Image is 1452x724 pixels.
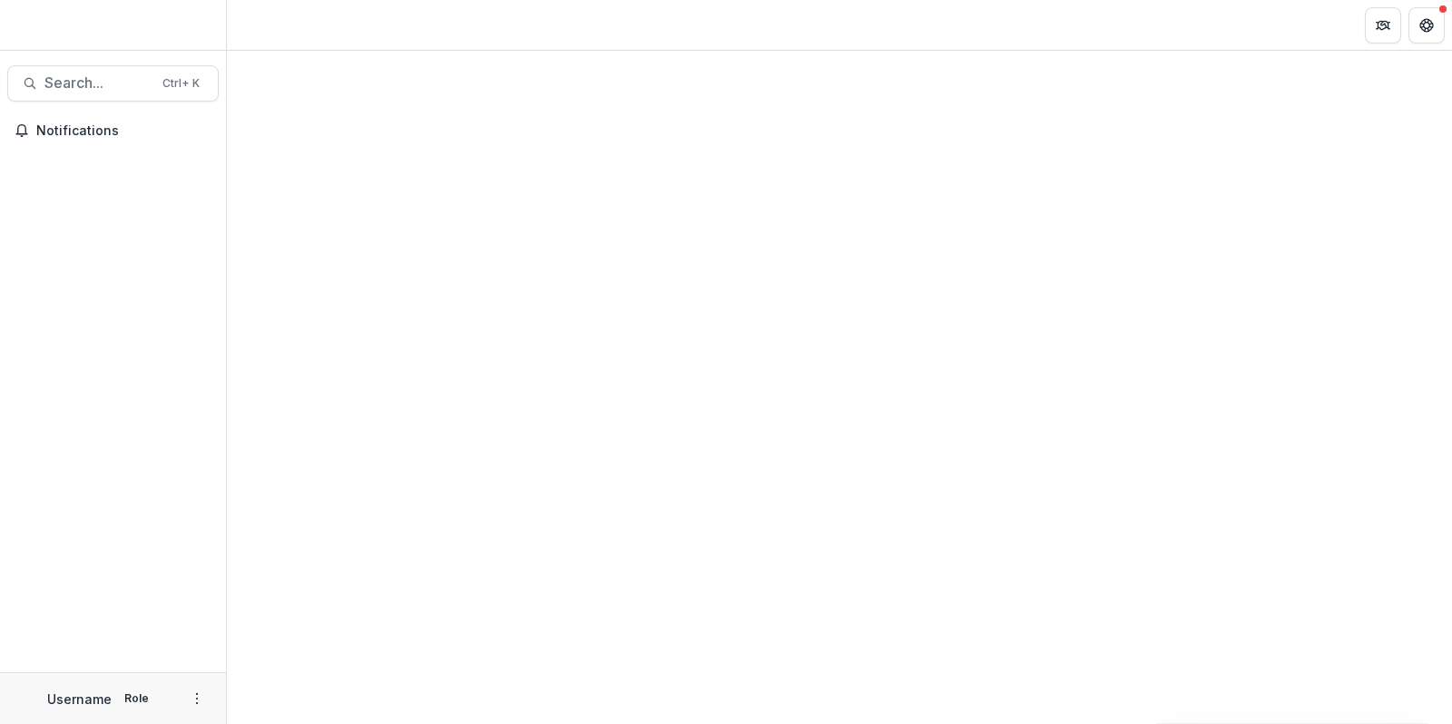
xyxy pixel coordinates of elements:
button: More [186,688,208,709]
button: Get Help [1408,7,1445,44]
span: Search... [44,74,152,92]
button: Partners [1365,7,1401,44]
p: Username [47,690,112,709]
div: Ctrl + K [159,73,203,93]
button: Search... [7,65,219,102]
p: Role [119,690,154,707]
button: Notifications [7,116,219,145]
span: Notifications [36,123,211,139]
